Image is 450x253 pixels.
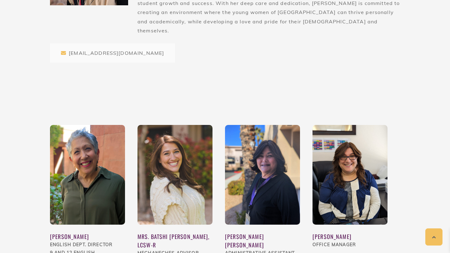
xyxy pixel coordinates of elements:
[50,232,125,241] div: [PERSON_NAME]
[312,232,387,241] div: [PERSON_NAME]
[225,232,300,249] div: [PERSON_NAME] [PERSON_NAME]
[137,232,212,249] div: MRS. BATSHI [PERSON_NAME], LCSW-R
[312,241,387,249] div: Office Manager
[50,43,175,63] div: [EMAIL_ADDRESS][DOMAIN_NAME]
